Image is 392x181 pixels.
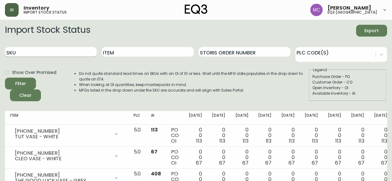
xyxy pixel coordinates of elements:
div: 0 0 [305,149,318,166]
li: Do not quote standard lead times on SKUs with an OI of 10 or less. Wait until the MFG date popula... [79,71,308,82]
span: Export [361,27,382,35]
th: Item [5,111,129,125]
span: 113 [219,137,225,144]
div: [PHONE_NUMBER] [15,172,110,178]
button: Clear [10,89,41,101]
h5: import stock status [24,11,67,14]
span: 113 [289,137,295,144]
div: 0 0 [351,127,364,144]
td: 5.0 [129,125,146,147]
span: 113 [312,137,318,144]
span: 113 [266,137,271,144]
div: Available Inventory - AI [312,91,383,96]
div: 0 0 [328,127,341,144]
span: 67 [196,159,202,166]
th: [DATE] [230,111,253,125]
span: Clear [15,92,36,99]
div: 0 0 [258,149,271,166]
th: [DATE] [323,111,346,125]
span: 67 [288,159,295,166]
span: Inventory [24,6,49,11]
div: Purchase Order - PO [312,74,383,80]
li: MFGs listed in the drop down under the SKU are accurate and will align with Sales Portal. [79,88,308,93]
li: When looking at OI quantities, keep masterpacks in mind. [79,82,308,88]
span: 113 [335,137,341,144]
div: Filter [15,80,26,88]
th: PLC [129,111,146,125]
div: 0 0 [351,149,364,166]
span: Show Over Promised [12,69,56,76]
h2: Import Stock Status [5,25,90,37]
th: [DATE] [253,111,276,125]
img: logo [185,4,208,14]
div: 0 0 [305,127,318,144]
div: [PHONE_NUMBER]CLEO VASE - WHITE [10,149,124,163]
span: 67 [151,148,157,155]
div: 0 0 [374,127,387,144]
div: 0 0 [328,149,341,166]
span: OI [171,137,176,144]
span: 67 [219,159,225,166]
span: 113 [243,137,249,144]
span: 113 [381,137,387,144]
span: 113 [151,126,158,133]
span: 67 [358,159,364,166]
h5: eq3 [GEOGRAPHIC_DATA] [328,11,377,14]
img: 6dbdb61c5655a9a555815750a11666cc [310,4,323,16]
div: TUT VASE - WHITE [15,134,110,140]
div: CLEO VASE - WHITE [15,156,110,162]
div: PO CO [171,149,179,166]
div: [PHONE_NUMBER] [15,150,110,156]
div: Customer Order - CO [312,80,383,85]
div: 0 0 [235,127,249,144]
span: 67 [265,159,271,166]
div: 0 0 [374,149,387,166]
div: [PHONE_NUMBER]TUT VASE - WHITE [10,127,124,141]
span: [PERSON_NAME] [328,6,371,11]
th: [DATE] [346,111,369,125]
span: OI [171,159,176,166]
div: 0 0 [212,149,225,166]
button: Filter [5,78,36,89]
span: 67 [335,159,341,166]
div: 0 0 [189,149,202,166]
th: AI [146,111,166,125]
div: 0 0 [281,149,295,166]
div: 0 0 [189,127,202,144]
div: Open Inventory - OI [312,85,383,91]
div: 0 0 [281,127,295,144]
th: [DATE] [276,111,300,125]
legend: Legend [312,67,328,73]
th: [DATE] [207,111,230,125]
span: 67 [312,159,318,166]
div: [PHONE_NUMBER] [15,128,110,134]
div: 0 0 [212,127,225,144]
div: 0 0 [235,149,249,166]
th: [DATE] [300,111,323,125]
span: 67 [381,159,387,166]
div: 0 0 [258,127,271,144]
div: PO CO [171,127,179,144]
button: Export [356,25,387,37]
span: 113 [358,137,364,144]
th: [DATE] [184,111,207,125]
span: 113 [196,137,202,144]
td: 5.0 [129,147,146,169]
span: 67 [242,159,249,166]
span: 408 [151,170,161,177]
